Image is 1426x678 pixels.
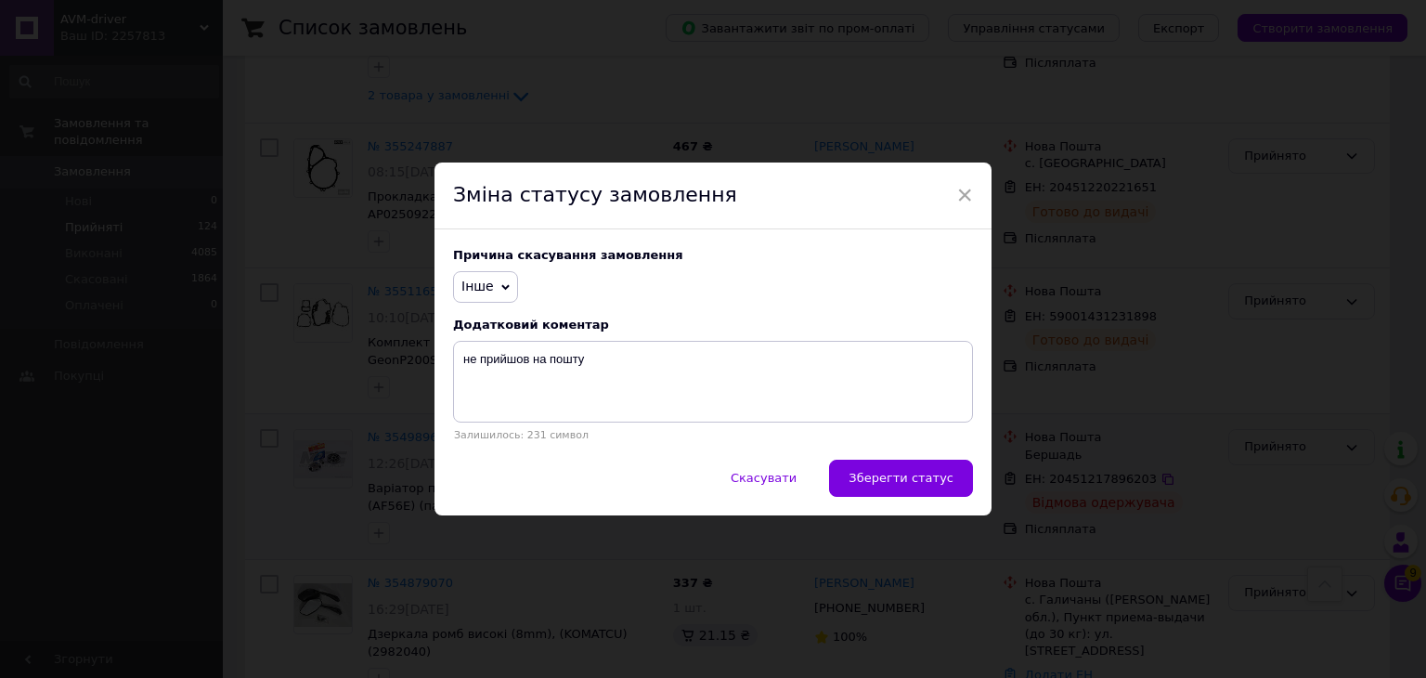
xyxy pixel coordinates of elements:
[461,279,494,293] span: Інше
[829,460,973,497] button: Зберегти статус
[711,460,816,497] button: Скасувати
[453,341,973,423] textarea: не прийшов на пошту
[453,429,973,441] p: Залишилось: 231 символ
[453,248,973,262] div: Причина скасування замовлення
[731,471,797,485] span: Скасувати
[434,163,992,229] div: Зміна статусу замовлення
[849,471,953,485] span: Зберегти статус
[956,179,973,211] span: ×
[453,318,973,332] div: Додатковий коментар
